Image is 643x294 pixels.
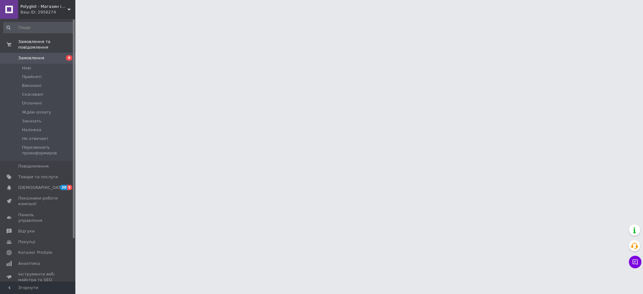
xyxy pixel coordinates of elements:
[18,271,58,283] span: Інструменти веб-майстра та SEO
[18,163,49,169] span: Повідомлення
[22,145,73,156] span: Перезвонить проинформиров
[22,110,51,115] span: Ждём оплату
[20,9,75,15] div: Ваш ID: 2958274
[18,185,65,190] span: [DEMOGRAPHIC_DATA]
[18,239,35,245] span: Покупці
[18,174,58,180] span: Товари та послуги
[22,65,31,71] span: Нові
[67,185,72,190] span: 5
[20,4,68,9] span: Polyglot - Магазин іноземної літератури
[18,212,58,223] span: Панель управління
[22,83,41,88] span: Виконані
[18,55,44,61] span: Замовлення
[18,250,52,255] span: Каталог ProSale
[18,228,35,234] span: Відгуки
[18,39,75,50] span: Замовлення та повідомлення
[18,261,40,266] span: Аналітика
[18,195,58,207] span: Показники роботи компанії
[22,127,41,133] span: Наложка
[22,136,48,142] span: Не отвечает
[66,55,72,61] span: 9
[629,256,641,268] button: Чат з покупцем
[22,100,42,106] span: Оплачені
[60,185,67,190] span: 30
[22,92,43,97] span: Скасовані
[22,74,41,80] span: Прийняті
[22,118,41,124] span: Заказать
[3,22,74,33] input: Пошук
